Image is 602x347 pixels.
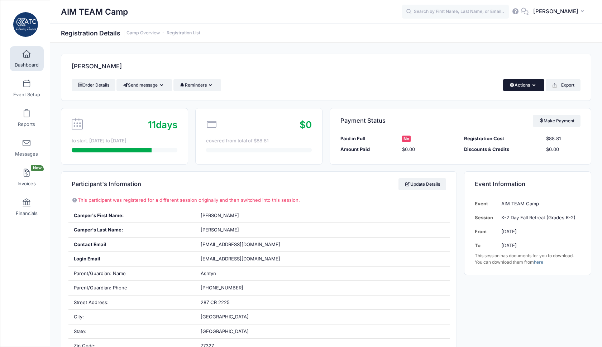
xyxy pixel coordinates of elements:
[10,135,44,160] a: Messages
[402,5,509,19] input: Search by First Name, Last Name, or Email...
[475,197,498,211] td: Event
[68,223,196,237] div: Camper's Last Name:
[68,267,196,281] div: Parent/Guardian: Name
[68,295,196,310] div: Street Address:
[148,119,156,130] span: 11
[201,241,280,247] span: [EMAIL_ADDRESS][DOMAIN_NAME]
[68,281,196,295] div: Parent/Guardian: Phone
[15,151,38,157] span: Messages
[475,211,498,225] td: Session
[72,174,141,195] h4: Participant's Information
[399,146,460,153] div: $0.00
[498,197,580,211] td: AIM TEAM Camp
[543,146,584,153] div: $0.00
[10,106,44,131] a: Reports
[13,92,40,98] span: Event Setup
[72,57,122,77] h4: [PERSON_NAME]
[72,79,115,91] a: Order Details
[61,29,200,37] h1: Registration Details
[201,299,230,305] span: 287 CR 2225
[15,62,39,68] span: Dashboard
[475,239,498,253] td: To
[167,30,200,36] a: Registration List
[12,11,39,38] img: AIM TEAM Camp
[498,239,580,253] td: [DATE]
[475,225,498,239] td: From
[503,79,544,91] button: Actions
[72,137,177,145] div: to start. [DATE] to [DATE]
[498,225,580,239] td: [DATE]
[206,137,312,145] div: covered from total of $88.81
[546,79,580,91] button: Export
[543,135,584,142] div: $88.81
[116,79,172,91] button: Send message
[72,197,446,204] p: This participant was registered for a different session originally and then switched into this se...
[68,324,196,339] div: State:
[402,136,411,142] span: No
[300,119,312,130] span: $0
[340,111,386,131] h4: Payment Status
[68,209,196,223] div: Camper's First Name:
[201,255,290,263] span: [EMAIL_ADDRESS][DOMAIN_NAME]
[68,252,196,266] div: Login Email
[498,211,580,225] td: K-2 Day Fall Retreat (Grades K-2)
[201,314,249,319] span: [GEOGRAPHIC_DATA]
[475,253,580,265] div: This session has documents for you to download. You can download them from
[68,310,196,324] div: City:
[398,178,446,190] a: Update Details
[18,121,35,127] span: Reports
[10,46,44,71] a: Dashboard
[460,135,543,142] div: Registration Cost
[148,118,177,132] div: days
[201,270,216,276] span: Ashtyn
[534,259,543,265] a: here
[475,174,525,195] h4: Event Information
[31,165,44,171] span: New
[201,285,243,290] span: [PHONE_NUMBER]
[337,135,398,142] div: Paid in Full
[533,8,578,15] span: [PERSON_NAME]
[68,238,196,252] div: Contact Email
[126,30,160,36] a: Camp Overview
[10,76,44,101] a: Event Setup
[201,328,249,334] span: [GEOGRAPHIC_DATA]
[460,146,543,153] div: Discounts & Credits
[337,146,398,153] div: Amount Paid
[16,210,38,216] span: Financials
[529,4,591,20] button: [PERSON_NAME]
[10,195,44,220] a: Financials
[533,115,580,127] a: Make Payment
[173,79,221,91] button: Reminders
[18,181,36,187] span: Invoices
[61,4,128,20] h1: AIM TEAM Camp
[10,165,44,190] a: InvoicesNew
[201,227,239,233] span: [PERSON_NAME]
[201,212,239,218] span: [PERSON_NAME]
[0,8,51,41] a: AIM TEAM Camp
